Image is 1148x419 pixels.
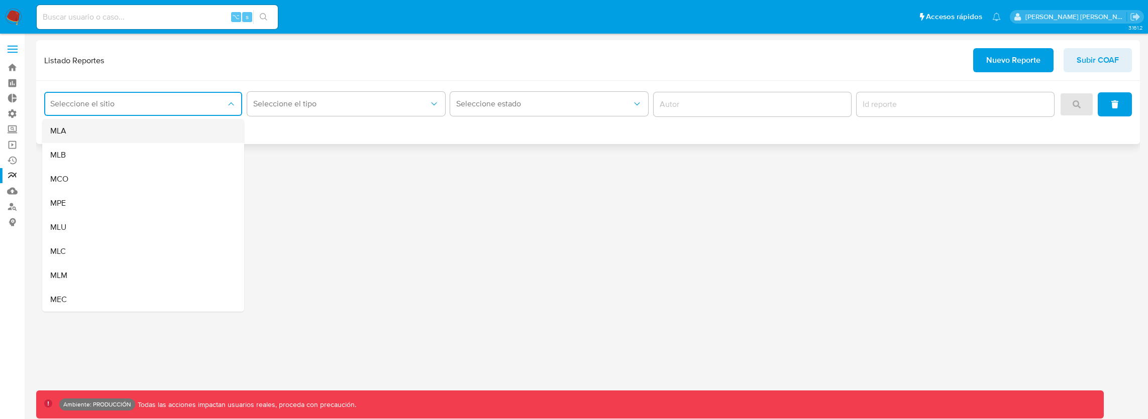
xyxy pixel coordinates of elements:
[135,400,356,409] p: Todas las acciones impactan usuarios reales, proceda con precaución.
[1025,12,1127,22] p: jarvi.zambrano@mercadolibre.com.co
[253,10,274,24] button: search-icon
[63,402,131,406] p: Ambiente: PRODUCCIÓN
[1130,12,1140,22] a: Salir
[37,11,278,24] input: Buscar usuario o caso...
[246,12,249,22] span: s
[232,12,240,22] span: ⌥
[992,13,1001,21] a: Notificaciones
[926,12,982,22] span: Accesos rápidos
